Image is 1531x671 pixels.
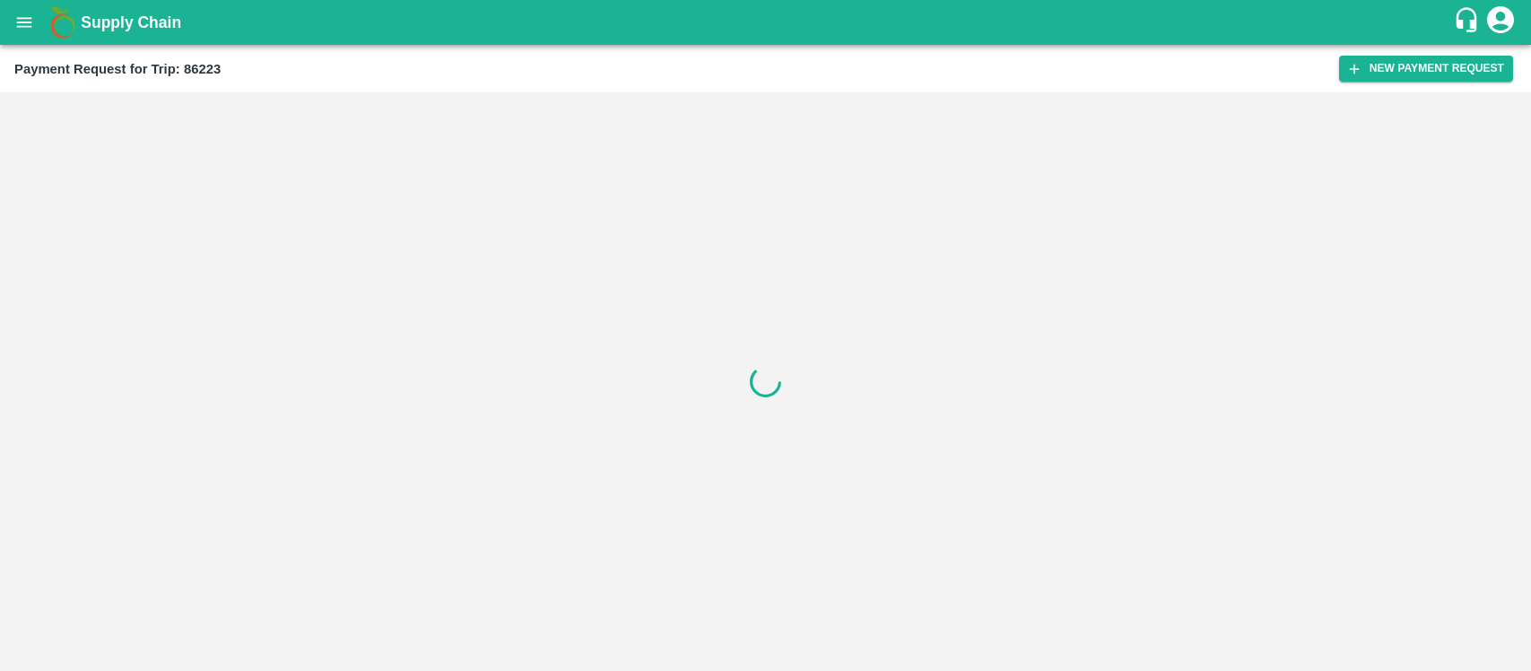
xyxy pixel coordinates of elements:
[45,4,81,40] img: logo
[14,62,221,76] b: Payment Request for Trip: 86223
[1484,4,1517,41] div: account of current user
[1453,6,1484,39] div: customer-support
[1339,56,1513,82] button: New Payment Request
[81,10,1453,35] a: Supply Chain
[81,13,181,31] b: Supply Chain
[4,2,45,43] button: open drawer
